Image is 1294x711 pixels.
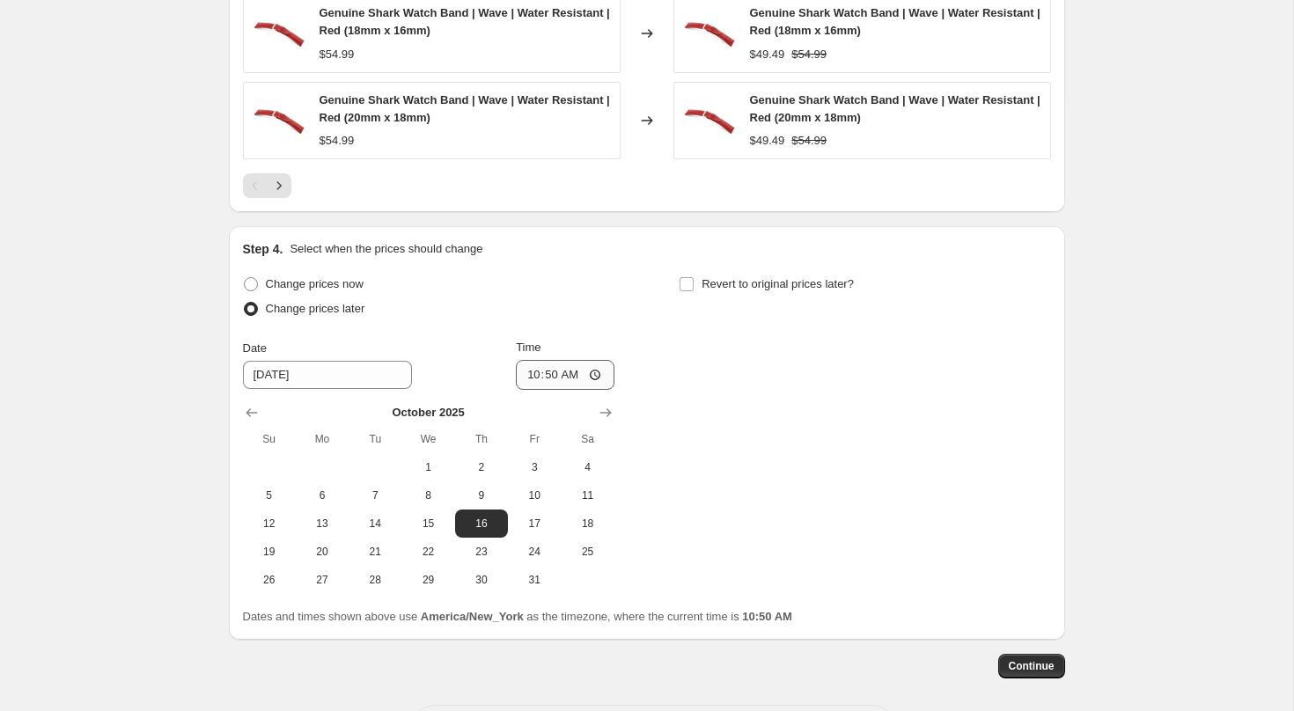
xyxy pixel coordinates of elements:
span: 29 [408,573,447,587]
button: Sunday October 5 2025 [243,481,296,509]
span: 5 [250,488,289,502]
button: Monday October 6 2025 [296,481,349,509]
span: 4 [568,460,607,474]
span: 8 [408,488,447,502]
span: 21 [356,545,394,559]
span: 16 [462,517,501,531]
button: Monday October 20 2025 [296,538,349,566]
span: 15 [408,517,447,531]
button: Friday October 10 2025 [508,481,561,509]
span: We [408,432,447,446]
div: $49.49 [750,46,785,63]
span: Mo [303,432,342,446]
th: Thursday [455,425,508,453]
button: Sunday October 26 2025 [243,566,296,594]
button: Continue [998,654,1065,678]
button: Tuesday October 21 2025 [349,538,401,566]
button: Tuesday October 7 2025 [349,481,401,509]
input: 12:00 [516,360,614,390]
span: 7 [356,488,394,502]
th: Friday [508,425,561,453]
button: Saturday October 4 2025 [561,453,614,481]
span: 6 [303,488,342,502]
th: Monday [296,425,349,453]
span: 18 [568,517,607,531]
span: 13 [303,517,342,531]
button: Wednesday October 29 2025 [401,566,454,594]
span: Dates and times shown above use as the timezone, where the current time is [243,610,792,623]
span: Time [516,341,540,354]
span: Tu [356,432,394,446]
button: Wednesday October 1 2025 [401,453,454,481]
p: Select when the prices should change [290,240,482,258]
button: Friday October 17 2025 [508,509,561,538]
span: 27 [303,573,342,587]
button: Saturday October 18 2025 [561,509,614,538]
span: Su [250,432,289,446]
span: 12 [250,517,289,531]
button: Saturday October 25 2025 [561,538,614,566]
span: 26 [250,573,289,587]
span: 30 [462,573,501,587]
button: Friday October 31 2025 [508,566,561,594]
th: Tuesday [349,425,401,453]
span: 14 [356,517,394,531]
button: Show previous month, September 2025 [239,400,264,425]
h2: Step 4. [243,240,283,258]
img: wave-red-rwb_d0d8c2ae-1181-4976-95ac-090b7dabd1df_80x.jpg [253,7,305,60]
span: Change prices now [266,277,364,290]
button: Monday October 27 2025 [296,566,349,594]
span: Th [462,432,501,446]
button: Wednesday October 22 2025 [401,538,454,566]
span: 1 [408,460,447,474]
button: Thursday October 2 2025 [455,453,508,481]
input: 9/22/2025 [243,361,412,389]
span: Revert to original prices later? [702,277,854,290]
img: wave-red-rwb_d0d8c2ae-1181-4976-95ac-090b7dabd1df_80x.jpg [683,7,736,60]
button: Monday October 13 2025 [296,509,349,538]
div: $49.49 [750,132,785,150]
span: Genuine Shark Watch Band | Wave | Water Resistant | Red (20mm x 18mm) [320,93,610,124]
th: Sunday [243,425,296,453]
span: 31 [515,573,554,587]
b: America/New_York [421,610,524,623]
span: Sa [568,432,607,446]
button: Saturday October 11 2025 [561,481,614,509]
span: 11 [568,488,607,502]
span: 23 [462,545,501,559]
button: Friday October 24 2025 [508,538,561,566]
span: 22 [408,545,447,559]
span: Change prices later [266,302,365,315]
button: Wednesday October 15 2025 [401,509,454,538]
span: 2 [462,460,501,474]
button: Sunday October 12 2025 [243,509,296,538]
div: $54.99 [320,46,355,63]
button: Thursday October 30 2025 [455,566,508,594]
span: Continue [1009,659,1055,673]
button: Friday October 3 2025 [508,453,561,481]
strike: $54.99 [791,132,827,150]
nav: Pagination [243,173,291,198]
span: 20 [303,545,342,559]
th: Wednesday [401,425,454,453]
img: wave-red-rwb_d0d8c2ae-1181-4976-95ac-090b7dabd1df_80x.jpg [253,94,305,147]
strike: $54.99 [791,46,827,63]
span: 24 [515,545,554,559]
span: 19 [250,545,289,559]
button: Next [267,173,291,198]
span: 10 [515,488,554,502]
span: 9 [462,488,501,502]
div: $54.99 [320,132,355,150]
button: Thursday October 9 2025 [455,481,508,509]
button: Tuesday October 14 2025 [349,509,401,538]
img: wave-red-rwb_d0d8c2ae-1181-4976-95ac-090b7dabd1df_80x.jpg [683,94,736,147]
span: Date [243,341,267,355]
button: Show next month, November 2025 [593,400,618,425]
span: Fr [515,432,554,446]
button: Thursday October 23 2025 [455,538,508,566]
b: 10:50 AM [742,610,792,623]
span: 28 [356,573,394,587]
span: Genuine Shark Watch Band | Wave | Water Resistant | Red (20mm x 18mm) [750,93,1040,124]
button: Sunday October 19 2025 [243,538,296,566]
span: 17 [515,517,554,531]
